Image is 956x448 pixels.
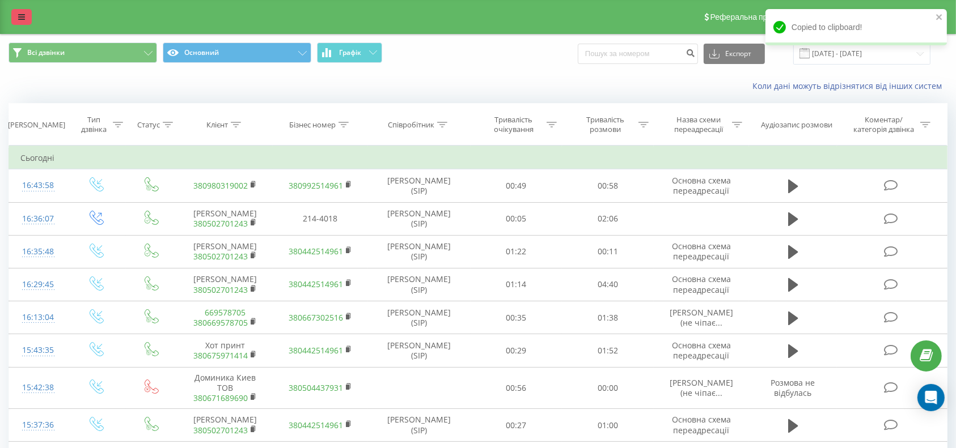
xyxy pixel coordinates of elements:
[9,147,947,169] td: Сьогодні
[368,202,471,235] td: [PERSON_NAME] (SIP)
[193,425,248,436] a: 380502701243
[368,268,471,301] td: [PERSON_NAME] (SIP)
[177,202,273,235] td: [PERSON_NAME]
[936,12,944,23] button: close
[471,301,562,334] td: 00:35
[752,80,947,91] a: Коли дані можуть відрізнятися вiд інших систем
[193,180,248,191] a: 380980319002
[20,377,56,399] div: 15:42:38
[562,409,654,442] td: 01:00
[368,409,471,442] td: [PERSON_NAME] (SIP)
[771,377,815,398] span: Розмова не відбулась
[20,208,56,230] div: 16:36:07
[368,235,471,268] td: [PERSON_NAME] (SIP)
[471,334,562,367] td: 00:29
[562,268,654,301] td: 04:40
[670,307,733,328] span: [PERSON_NAME] (не чіпає...
[562,202,654,235] td: 02:06
[20,241,56,263] div: 16:35:48
[368,334,471,367] td: [PERSON_NAME] (SIP)
[562,301,654,334] td: 01:38
[289,120,336,130] div: Бізнес номер
[289,279,343,289] a: 380442514961
[471,169,562,202] td: 00:49
[177,409,273,442] td: [PERSON_NAME]
[273,202,368,235] td: 214-4018
[289,312,343,323] a: 380667302516
[289,420,343,430] a: 380442514961
[704,44,765,64] button: Експорт
[177,268,273,301] td: [PERSON_NAME]
[483,115,544,134] div: Тривалість очікування
[575,115,636,134] div: Тривалість розмови
[177,367,273,409] td: Доминика Киев ТОВ
[471,202,562,235] td: 00:05
[289,180,343,191] a: 380992514961
[654,235,749,268] td: Основна схема переадресації
[710,12,794,22] span: Реферальна програма
[193,284,248,295] a: 380502701243
[163,42,311,63] button: Основний
[654,169,749,202] td: Основна схема переадресації
[78,115,110,134] div: Тип дзвінка
[578,44,698,64] input: Пошук за номером
[20,174,56,197] div: 16:43:58
[471,409,562,442] td: 00:27
[177,235,273,268] td: [PERSON_NAME]
[368,169,471,202] td: [PERSON_NAME] (SIP)
[851,115,917,134] div: Коментар/категорія дзвінка
[654,409,749,442] td: Основна схема переадресації
[177,334,273,367] td: Хот принт
[917,384,945,411] div: Open Intercom Messenger
[562,334,654,367] td: 01:52
[562,367,654,409] td: 00:00
[471,367,562,409] td: 00:56
[765,9,947,45] div: Copied to clipboard!
[289,246,343,257] a: 380442514961
[20,306,56,328] div: 16:13:04
[20,339,56,361] div: 15:43:35
[669,115,729,134] div: Назва схеми переадресації
[8,120,65,130] div: [PERSON_NAME]
[761,120,832,130] div: Аудіозапис розмови
[206,120,228,130] div: Клієнт
[289,345,343,356] a: 380442514961
[339,49,361,57] span: Графік
[193,317,248,328] a: 380669578705
[27,48,65,57] span: Всі дзвінки
[193,218,248,229] a: 380502701243
[368,301,471,334] td: [PERSON_NAME] (SIP)
[562,235,654,268] td: 00:11
[388,120,434,130] div: Співробітник
[670,377,733,398] span: [PERSON_NAME] (не чіпає...
[20,274,56,296] div: 16:29:45
[193,350,248,361] a: 380675971414
[193,251,248,262] a: 380502701243
[317,42,382,63] button: Графік
[20,414,56,436] div: 15:37:36
[193,392,248,403] a: 380671689690
[9,42,157,63] button: Всі дзвінки
[471,268,562,301] td: 01:14
[205,307,246,318] a: 669578705
[654,268,749,301] td: Основна схема переадресації
[654,334,749,367] td: Основна схема переадресації
[562,169,654,202] td: 00:58
[289,382,343,393] a: 380504437931
[471,235,562,268] td: 01:22
[137,120,160,130] div: Статус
